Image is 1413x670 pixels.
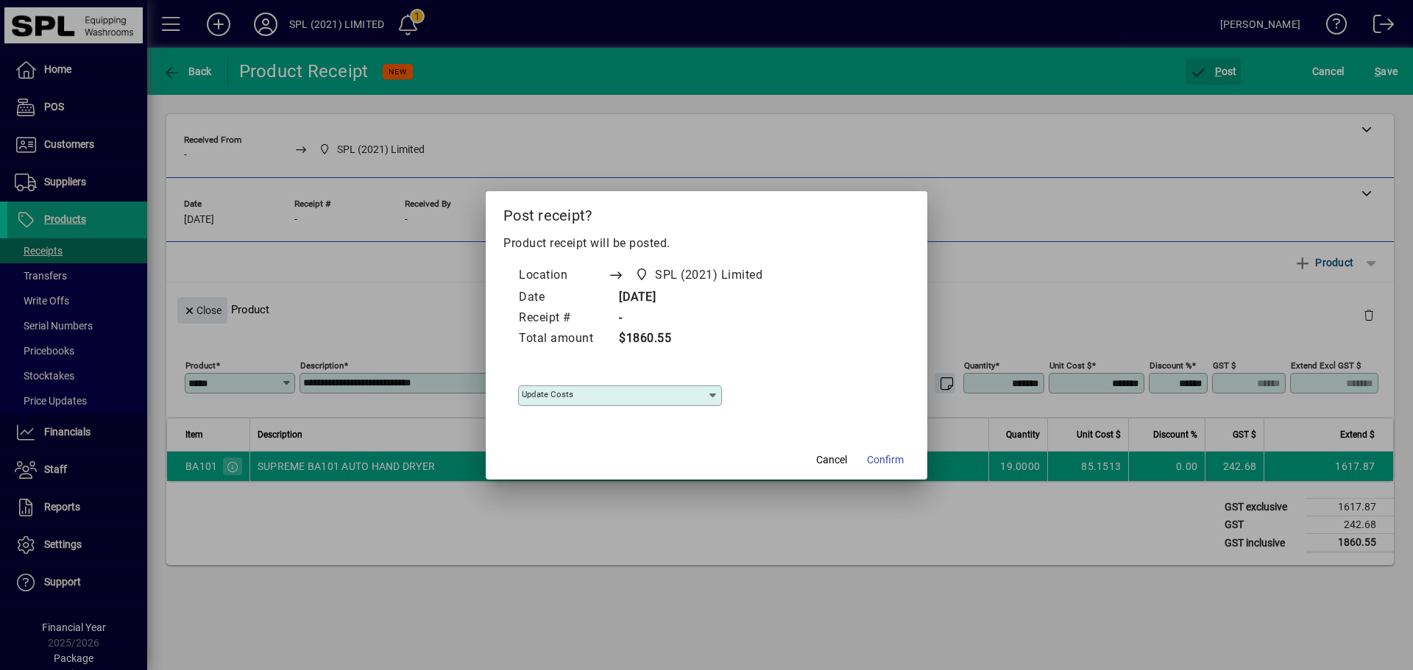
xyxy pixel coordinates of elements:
[518,329,608,349] td: Total amount
[631,265,768,285] span: SPL (2021) Limited
[486,191,927,234] h2: Post receipt?
[816,452,847,468] span: Cancel
[608,288,790,308] td: [DATE]
[518,308,608,329] td: Receipt #
[867,452,904,468] span: Confirm
[518,264,608,288] td: Location
[522,389,573,399] mat-label: Update costs
[608,329,790,349] td: $1860.55
[503,235,910,252] p: Product receipt will be posted.
[655,266,762,284] span: SPL (2021) Limited
[518,288,608,308] td: Date
[808,447,855,474] button: Cancel
[861,447,910,474] button: Confirm
[608,308,790,329] td: -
